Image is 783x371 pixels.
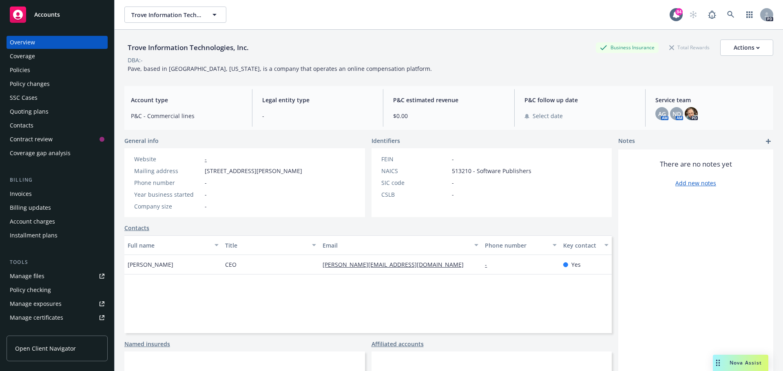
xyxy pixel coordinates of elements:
span: Accounts [34,11,60,18]
a: Overview [7,36,108,49]
a: add [763,136,773,146]
a: Installment plans [7,229,108,242]
span: 513210 - Software Publishers [452,167,531,175]
span: Identifiers [372,136,400,145]
a: Quoting plans [7,105,108,118]
a: Policy checking [7,283,108,296]
a: Manage BORs [7,325,108,338]
span: - [262,112,374,120]
button: Trove Information Technologies, Inc. [124,7,226,23]
span: $0.00 [393,112,504,120]
div: Full name [128,241,210,250]
span: [STREET_ADDRESS][PERSON_NAME] [205,167,302,175]
div: Policies [10,64,30,77]
a: Invoices [7,187,108,200]
div: Invoices [10,187,32,200]
div: Billing updates [10,201,51,214]
div: Policy changes [10,77,50,90]
a: Start snowing [685,7,701,23]
span: CEO [225,260,237,269]
div: Installment plans [10,229,58,242]
button: Title [222,235,319,255]
span: P&C follow up date [524,96,636,104]
div: Phone number [485,241,547,250]
span: Yes [571,260,581,269]
div: Mailing address [134,167,201,175]
a: SSC Cases [7,91,108,104]
div: Title [225,241,307,250]
div: Quoting plans [10,105,49,118]
div: SIC code [381,178,449,187]
a: Named insureds [124,340,170,348]
a: Policies [7,64,108,77]
span: Service team [655,96,767,104]
span: Pave, based in [GEOGRAPHIC_DATA], [US_STATE], is a company that operates an online compensation p... [128,65,432,72]
div: Coverage [10,50,35,63]
a: Contract review [7,133,108,146]
a: Contacts [7,119,108,132]
a: Contacts [124,224,149,232]
button: Nova Assist [713,355,768,371]
div: Overview [10,36,35,49]
div: Manage exposures [10,297,62,310]
button: Actions [720,40,773,56]
span: ND [672,110,681,118]
div: Email [323,241,469,250]
a: Manage files [7,270,108,283]
span: - [452,155,454,163]
button: Email [319,235,482,255]
a: Account charges [7,215,108,228]
div: FEIN [381,155,449,163]
div: Total Rewards [665,42,714,53]
span: Account type [131,96,242,104]
div: Policy checking [10,283,51,296]
div: Trove Information Technologies, Inc. [124,42,252,53]
span: P&C - Commercial lines [131,112,242,120]
button: Full name [124,235,222,255]
div: Manage BORs [10,325,48,338]
div: Manage certificates [10,311,63,324]
button: Phone number [482,235,560,255]
a: Switch app [741,7,758,23]
a: Billing updates [7,201,108,214]
div: Key contact [563,241,599,250]
span: P&C estimated revenue [393,96,504,104]
span: - [452,178,454,187]
div: Business Insurance [596,42,659,53]
div: Coverage gap analysis [10,147,71,160]
div: DBA: - [128,56,143,64]
a: Report a Bug [704,7,720,23]
a: Manage exposures [7,297,108,310]
div: Phone number [134,178,201,187]
a: Policy changes [7,77,108,90]
span: Select date [533,112,563,120]
div: Website [134,155,201,163]
div: Manage files [10,270,44,283]
span: General info [124,136,159,145]
span: [PERSON_NAME] [128,260,173,269]
div: CSLB [381,190,449,199]
span: Open Client Navigator [15,344,76,353]
div: Account charges [10,215,55,228]
img: photo [685,107,698,120]
span: - [205,202,207,211]
span: - [205,178,207,187]
a: - [205,155,207,163]
span: Legal entity type [262,96,374,104]
span: AG [658,110,666,118]
a: Search [723,7,739,23]
div: NAICS [381,167,449,175]
div: Tools [7,258,108,266]
div: 84 [675,8,683,15]
div: Drag to move [713,355,723,371]
a: Manage certificates [7,311,108,324]
a: [PERSON_NAME][EMAIL_ADDRESS][DOMAIN_NAME] [323,261,470,268]
span: Nova Assist [730,359,762,366]
div: Billing [7,176,108,184]
a: Coverage [7,50,108,63]
a: Coverage gap analysis [7,147,108,160]
a: Affiliated accounts [372,340,424,348]
span: There are no notes yet [660,159,732,169]
a: Accounts [7,3,108,26]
